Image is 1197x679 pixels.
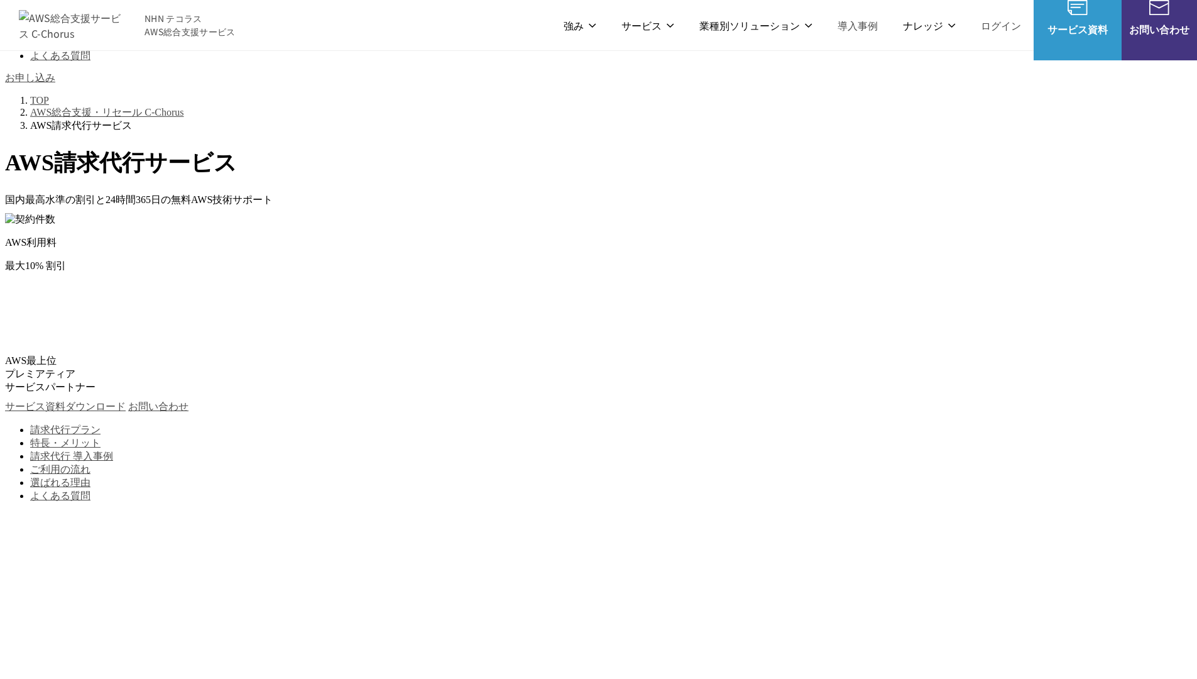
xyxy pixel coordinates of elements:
p: ナレッジ [903,18,956,33]
p: AWS利用料 [5,236,1192,250]
span: AWS請求代行サービス [5,150,237,175]
span: 10 [25,260,35,271]
p: 国内最高水準の割引と 24時間365日の無料AWS技術サポート [5,194,1192,207]
img: 三菱地所 [5,509,156,585]
img: 契約件数 [5,213,55,226]
a: よくある質問 [30,490,90,501]
a: お申し込み [5,69,55,84]
a: 導入事例 [838,18,878,33]
a: サービス資料ダウンロード [5,401,126,412]
a: AWS総合支援サービス C-Chorus NHN テコラスAWS総合支援サービス [19,10,236,40]
a: AWS総合支援・リセール C-Chorus [30,107,184,118]
a: 選ばれる理由 [30,477,90,488]
p: サービス [621,18,674,33]
a: ログイン [981,18,1021,33]
span: お問い合わせ [1122,21,1197,37]
a: お問い合わせ [128,401,189,412]
a: よくある質問 [30,50,90,61]
p: % 割引 [5,260,1192,273]
span: サービス資料 [1034,21,1122,37]
p: 業種別ソリューション [699,18,812,33]
img: AWS総合支援サービス C-Chorus [19,10,126,40]
span: 最大 [5,260,25,271]
a: 請求代行プラン [30,424,101,435]
p: 強み [564,18,596,33]
a: 請求代行 導入事例 [30,451,113,461]
img: AWSプレミアティアサービスパートナー [5,279,68,342]
a: TOP [30,95,49,106]
a: 特長・メリット [30,438,101,448]
p: AWS最上位 プレミアティア サービスパートナー [5,355,1192,394]
span: NHN テコラス AWS総合支援サービス [145,12,236,38]
span: AWS請求代行サービス [30,120,132,131]
a: ご利用の流れ [30,464,90,475]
